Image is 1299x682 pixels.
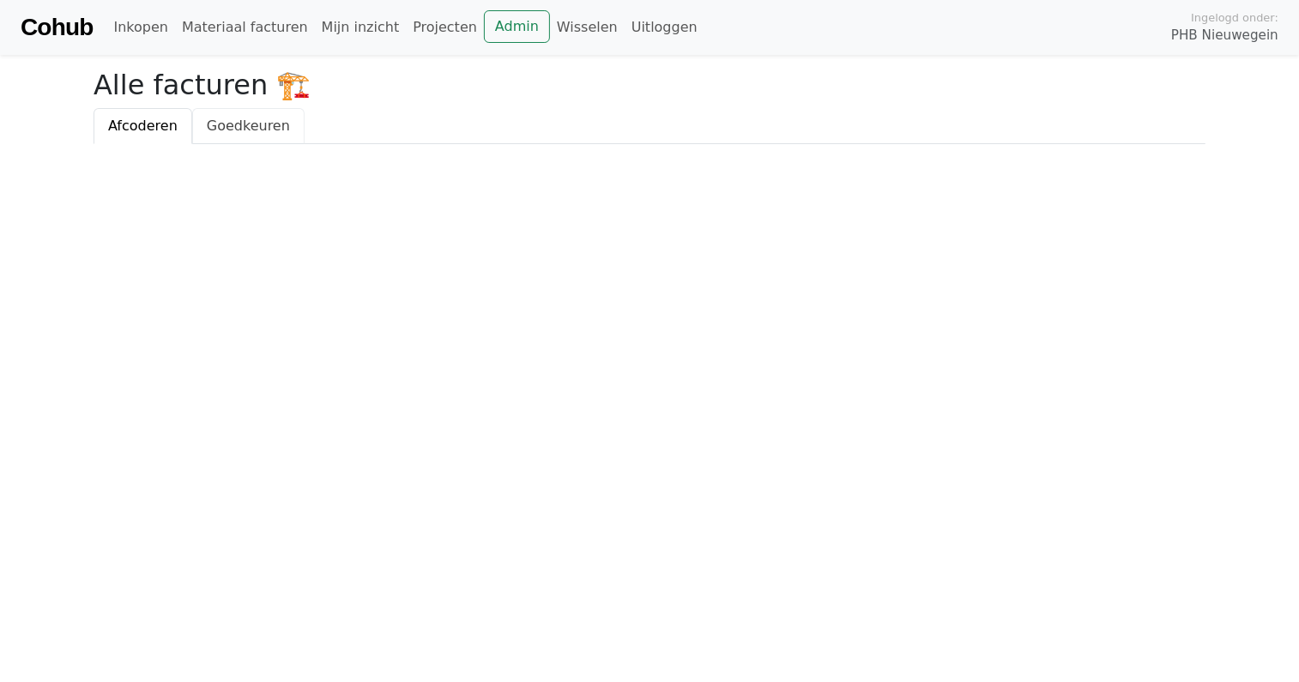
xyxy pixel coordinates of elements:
[192,108,305,144] a: Goedkeuren
[94,108,192,144] a: Afcoderen
[315,10,407,45] a: Mijn inzicht
[94,69,1205,101] h2: Alle facturen 🏗️
[550,10,625,45] a: Wisselen
[1171,26,1278,45] span: PHB Nieuwegein
[21,7,93,48] a: Cohub
[175,10,315,45] a: Materiaal facturen
[207,118,290,134] span: Goedkeuren
[108,118,178,134] span: Afcoderen
[484,10,550,43] a: Admin
[625,10,704,45] a: Uitloggen
[406,10,484,45] a: Projecten
[1191,9,1278,26] span: Ingelogd onder:
[106,10,174,45] a: Inkopen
